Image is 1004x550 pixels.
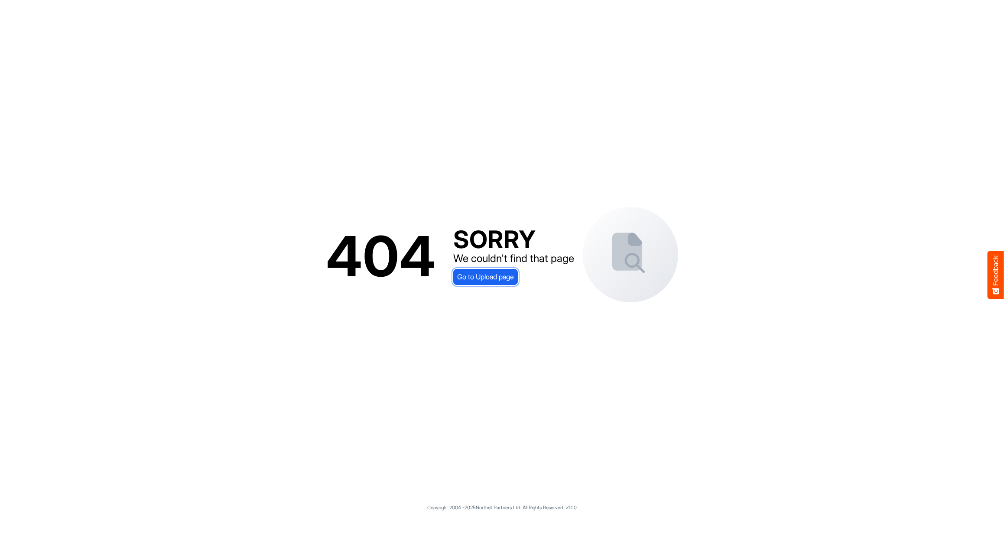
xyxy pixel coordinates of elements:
a: Go to Upload page [453,269,518,285]
p: Copyright 2004 - 2025 Northell Partners Ltd. All Rights Reserved. v 1.1.0 [9,504,995,511]
button: Feedback [988,251,1004,299]
div: SORRY [453,227,574,252]
span: Go to Upload page [457,271,514,282]
div: We couldn't find that page [453,252,574,265]
div: 404 [326,231,436,281]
